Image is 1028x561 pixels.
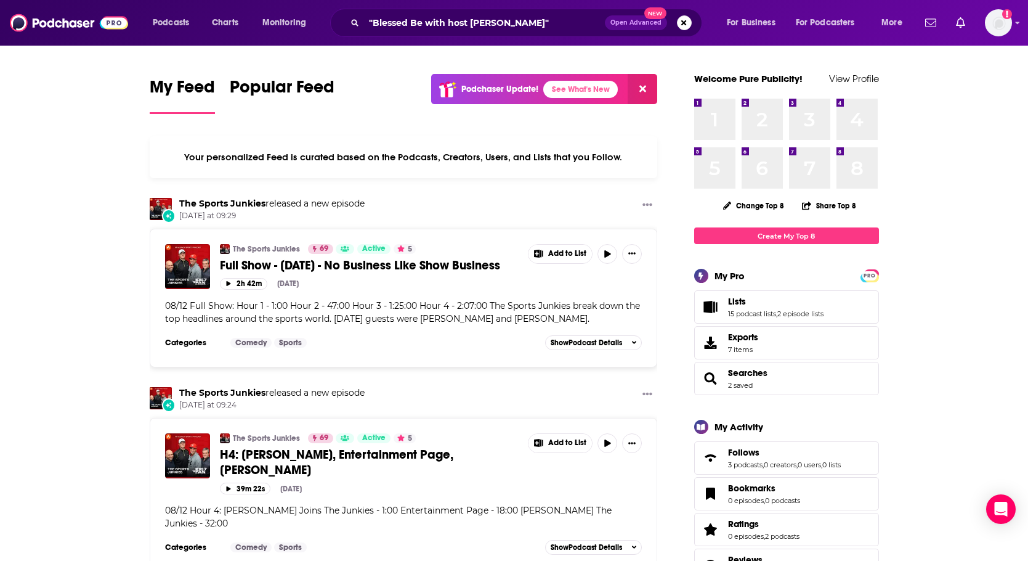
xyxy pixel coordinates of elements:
[764,496,765,505] span: ,
[873,13,918,33] button: open menu
[985,9,1012,36] img: User Profile
[829,73,879,84] a: View Profile
[230,543,272,552] a: Comedy
[545,540,642,555] button: ShowPodcast Details
[220,433,230,443] img: The Sports Junkies
[230,338,272,348] a: Comedy
[777,309,824,318] a: 2 episode lists
[548,438,586,448] span: Add to List
[165,433,210,478] img: H4: Brent Pry, Entertainment Page, Luke Thomas
[694,326,879,359] a: Exports
[230,76,334,114] a: Popular Feed
[796,14,855,31] span: For Podcasters
[694,73,803,84] a: Welcome Pure Publicity!
[862,271,877,280] span: PRO
[728,296,824,307] a: Lists
[212,14,238,31] span: Charts
[179,387,365,399] h3: released a new episode
[728,332,758,343] span: Exports
[694,477,879,510] span: Bookmarks
[357,433,391,443] a: Active
[150,76,215,114] a: My Feed
[788,13,873,33] button: open menu
[694,290,879,324] span: Lists
[320,432,328,444] span: 69
[551,338,622,347] span: Show Podcast Details
[150,198,172,220] img: The Sports Junkies
[165,338,221,348] h3: Categories
[728,518,759,530] span: Ratings
[610,20,662,26] span: Open Advanced
[220,278,267,290] button: 2h 42m
[728,309,776,318] a: 15 podcast lists
[694,513,879,546] span: Ratings
[801,194,857,218] button: Share Top 8
[822,461,841,469] a: 0 lists
[179,211,365,221] span: [DATE] at 09:29
[461,84,538,94] p: Podchaser Update!
[394,244,416,254] button: 5
[230,76,334,105] span: Popular Feed
[698,521,723,538] a: Ratings
[728,381,753,390] a: 2 saved
[765,532,799,541] a: 2 podcasts
[528,434,593,452] button: Show More Button
[694,362,879,395] span: Searches
[985,9,1012,36] button: Show profile menu
[637,198,657,213] button: Show More Button
[862,271,877,280] a: PRO
[362,432,386,444] span: Active
[920,12,941,33] a: Show notifications dropdown
[716,198,792,213] button: Change Top 8
[718,13,791,33] button: open menu
[728,447,841,458] a: Follows
[220,244,230,254] img: The Sports Junkies
[165,244,210,289] img: Full Show - August 12th, 2025 - No Business Like Show Business
[694,227,879,244] a: Create My Top 8
[220,258,500,273] span: Full Show - [DATE] - No Business Like Show Business
[179,198,265,209] a: The Sports Junkies
[728,367,767,379] a: Searches
[220,447,453,478] span: H4: [PERSON_NAME], Entertainment Page, [PERSON_NAME]
[262,14,306,31] span: Monitoring
[698,334,723,351] span: Exports
[821,461,822,469] span: ,
[765,496,800,505] a: 0 podcasts
[543,81,618,98] a: See What's New
[796,461,798,469] span: ,
[165,300,640,324] span: 08/12 Full Show: Hour 1 - 1:00 Hour 2 - 47:00 Hour 3 - 1:25:00 Hour 4 - 2:07:00 The Sports Junkie...
[162,209,176,223] div: New Episode
[605,15,667,30] button: Open AdvancedNew
[179,387,265,398] a: The Sports Junkies
[1002,9,1012,19] svg: Add a profile image
[220,447,519,478] a: H4: [PERSON_NAME], Entertainment Page, [PERSON_NAME]
[528,245,593,263] button: Show More Button
[179,198,365,210] h3: released a new episode
[698,449,723,467] a: Follows
[10,11,128,35] img: Podchaser - Follow, Share and Rate Podcasts
[951,12,970,33] a: Show notifications dropdown
[308,244,333,254] a: 69
[728,496,764,505] a: 0 episodes
[764,532,765,541] span: ,
[179,400,365,411] span: [DATE] at 09:24
[986,494,1016,524] div: Open Intercom Messenger
[728,518,799,530] a: Ratings
[233,433,300,443] a: The Sports Junkies
[728,483,775,494] span: Bookmarks
[150,76,215,105] span: My Feed
[233,244,300,254] a: The Sports Junkies
[714,270,745,282] div: My Pro
[280,485,302,493] div: [DATE]
[150,387,172,409] img: The Sports Junkies
[698,485,723,502] a: Bookmarks
[551,543,622,552] span: Show Podcast Details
